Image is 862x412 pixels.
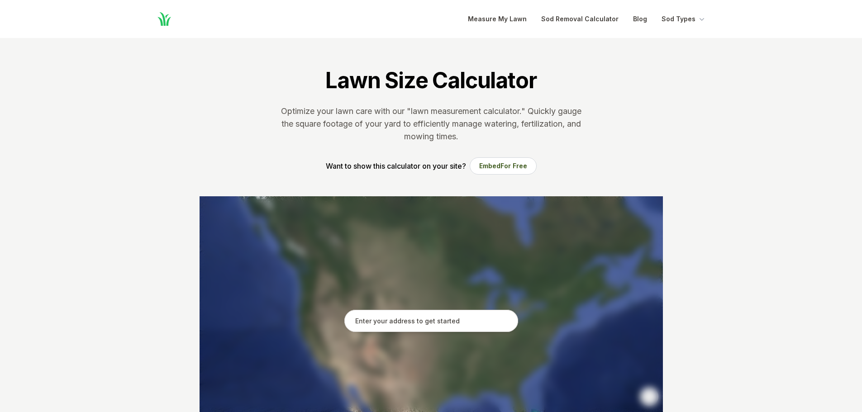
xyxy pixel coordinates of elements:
[468,14,527,24] a: Measure My Lawn
[541,14,619,24] a: Sod Removal Calculator
[326,161,466,171] p: Want to show this calculator on your site?
[633,14,647,24] a: Blog
[344,310,518,332] input: Enter your address to get started
[470,157,537,175] button: EmbedFor Free
[500,162,527,170] span: For Free
[279,105,583,143] p: Optimize your lawn care with our "lawn measurement calculator." Quickly gauge the square footage ...
[662,14,706,24] button: Sod Types
[325,67,536,94] h1: Lawn Size Calculator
